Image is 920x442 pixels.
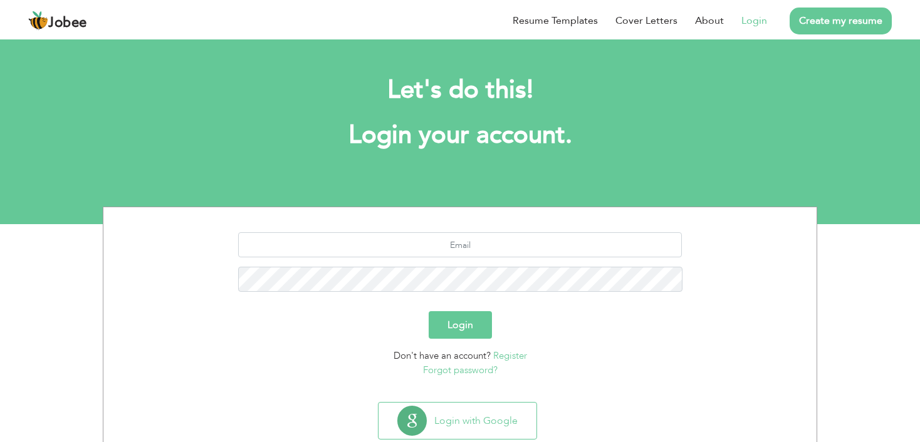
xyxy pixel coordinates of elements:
[238,232,682,257] input: Email
[48,16,87,30] span: Jobee
[28,11,87,31] a: Jobee
[122,119,798,152] h1: Login your account.
[513,13,598,28] a: Resume Templates
[493,349,527,362] a: Register
[394,349,491,362] span: Don't have an account?
[695,13,724,28] a: About
[122,74,798,106] h2: Let's do this!
[429,311,492,339] button: Login
[379,403,536,439] button: Login with Google
[615,13,677,28] a: Cover Letters
[790,8,892,34] a: Create my resume
[28,11,48,31] img: jobee.io
[741,13,767,28] a: Login
[423,364,498,376] a: Forgot password?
